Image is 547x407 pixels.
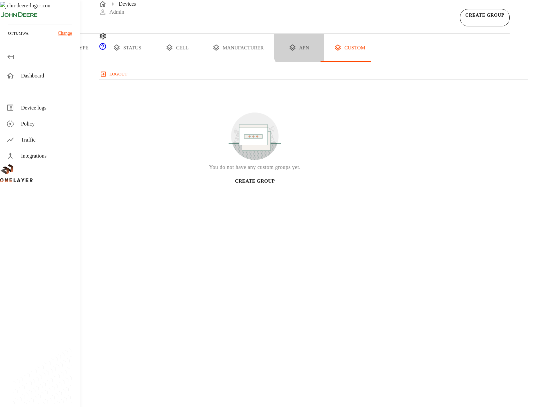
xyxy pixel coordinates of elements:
p: Admin [109,8,124,16]
span: Support Portal [99,46,107,51]
p: You do not have any custom groups yet. [209,163,301,171]
a: onelayer-support [99,46,107,51]
button: Create group [232,175,277,187]
button: logout [99,69,130,79]
a: logout [99,69,528,79]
